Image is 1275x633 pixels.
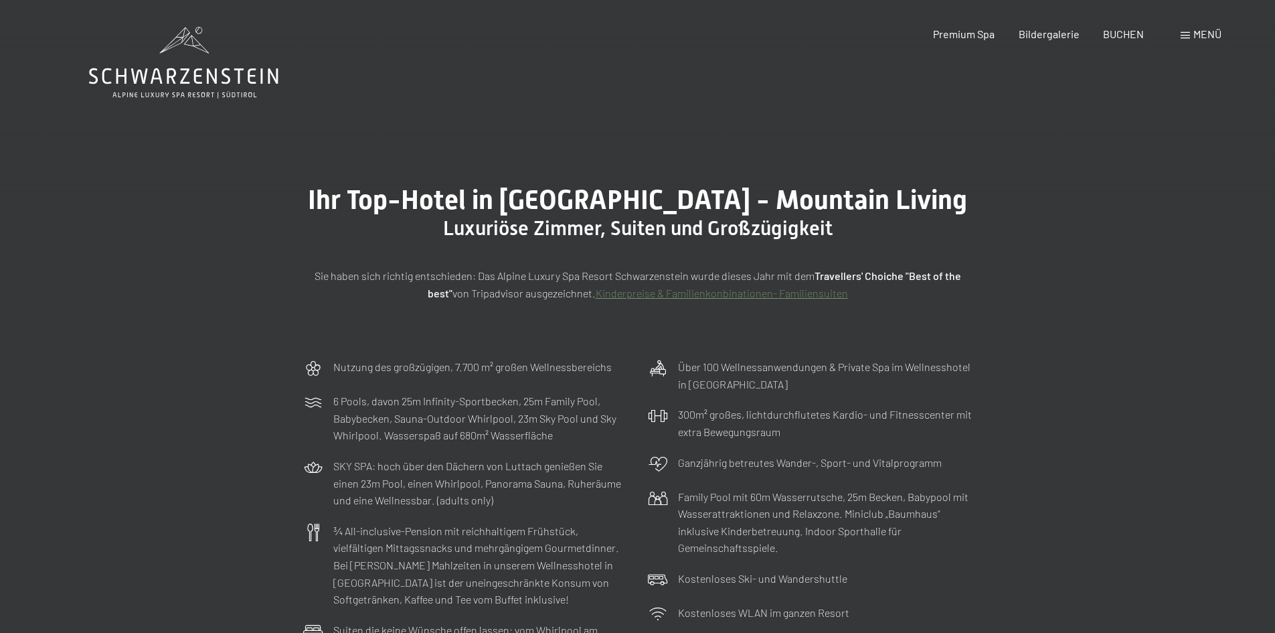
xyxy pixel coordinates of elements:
a: Kinderpreise & Familienkonbinationen- Familiensuiten [596,287,848,299]
p: Ganzjährig betreutes Wander-, Sport- und Vitalprogramm [678,454,942,472]
p: Kostenloses WLAN im ganzen Resort [678,604,849,622]
span: Luxuriöse Zimmer, Suiten und Großzügigkeit [443,216,833,240]
p: 6 Pools, davon 25m Infinity-Sportbecken, 25m Family Pool, Babybecken, Sauna-Outdoor Whirlpool, 23... [333,393,628,444]
a: BUCHEN [1103,27,1144,40]
p: Nutzung des großzügigen, 7.700 m² großen Wellnessbereichs [333,358,612,376]
p: SKY SPA: hoch über den Dächern von Luttach genießen Sie einen 23m Pool, einen Whirlpool, Panorama... [333,458,628,509]
p: 300m² großes, lichtdurchflutetes Kardio- und Fitnesscenter mit extra Bewegungsraum [678,406,972,440]
p: Sie haben sich richtig entschieden: Das Alpine Luxury Spa Resort Schwarzenstein wurde dieses Jahr... [303,267,972,301]
strong: Travellers' Choiche "Best of the best" [428,269,961,299]
span: Ihr Top-Hotel in [GEOGRAPHIC_DATA] - Mountain Living [308,184,967,216]
span: Menü [1193,27,1221,40]
p: ¾ All-inclusive-Pension mit reichhaltigem Frühstück, vielfältigen Mittagssnacks und mehrgängigem ... [333,522,628,608]
a: Bildergalerie [1019,27,1080,40]
p: Über 100 Wellnessanwendungen & Private Spa im Wellnesshotel in [GEOGRAPHIC_DATA] [678,358,972,393]
a: Premium Spa [933,27,995,40]
p: Kostenloses Ski- und Wandershuttle [678,570,847,587]
p: Family Pool mit 60m Wasserrutsche, 25m Becken, Babypool mit Wasserattraktionen und Relaxzone. Min... [678,488,972,557]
